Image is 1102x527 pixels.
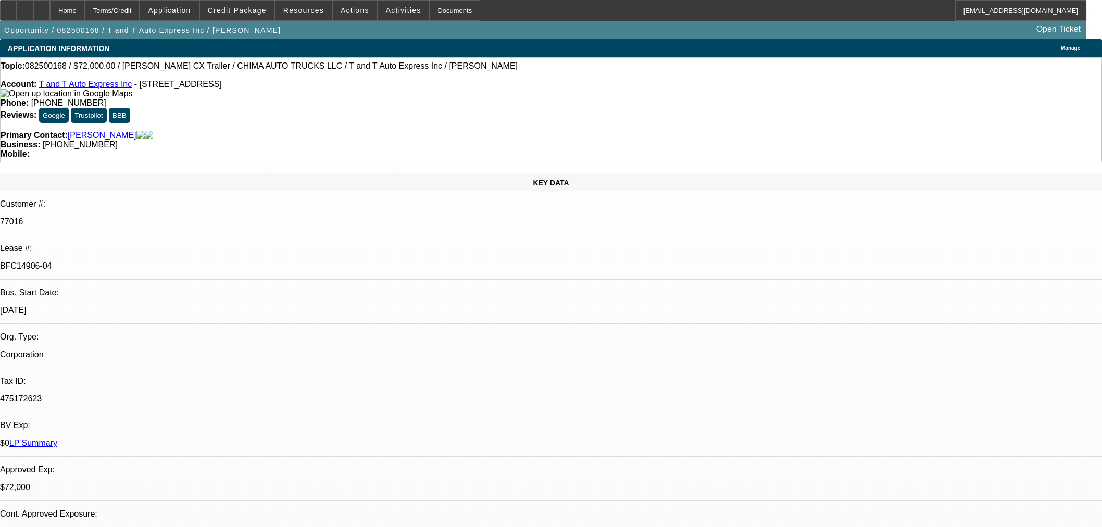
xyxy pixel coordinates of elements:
a: View Google Maps [1,89,132,98]
a: Open Ticket [1032,20,1085,38]
button: Application [140,1,198,20]
img: linkedin-icon.png [145,131,153,140]
a: T and T Auto Express Inc [39,80,132,89]
strong: Phone: [1,98,29,107]
span: [PHONE_NUMBER] [43,140,118,149]
strong: Primary Contact: [1,131,68,140]
button: Google [39,108,69,123]
button: Activities [378,1,429,20]
span: Application [148,6,191,15]
a: [PERSON_NAME] [68,131,136,140]
strong: Topic: [1,61,25,71]
span: APPLICATION INFORMATION [8,44,109,53]
span: [PHONE_NUMBER] [31,98,106,107]
span: Manage [1061,45,1080,51]
a: LP Summary [9,438,57,447]
button: Actions [333,1,377,20]
strong: Reviews: [1,110,36,119]
span: 082500168 / $72,000.00 / [PERSON_NAME] CX Trailer / CHIMA AUTO TRUCKS LLC / T and T Auto Express ... [25,61,518,71]
span: Credit Package [208,6,267,15]
strong: Account: [1,80,36,89]
button: Credit Package [200,1,274,20]
img: facebook-icon.png [136,131,145,140]
span: Actions [341,6,369,15]
span: Activities [386,6,421,15]
span: Resources [283,6,324,15]
strong: Mobile: [1,149,30,158]
button: Trustpilot [71,108,106,123]
span: Opportunity / 082500168 / T and T Auto Express Inc / [PERSON_NAME] [4,26,281,34]
button: BBB [109,108,130,123]
img: Open up location in Google Maps [1,89,132,98]
strong: Business: [1,140,40,149]
span: KEY DATA [533,179,569,187]
span: - [STREET_ADDRESS] [134,80,222,89]
button: Resources [275,1,332,20]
